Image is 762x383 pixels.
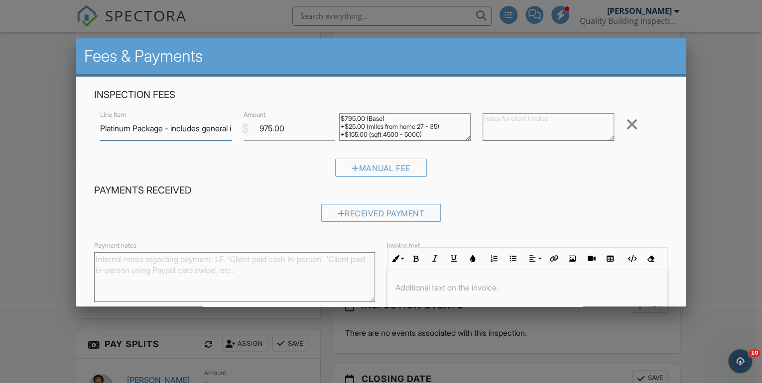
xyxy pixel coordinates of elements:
[321,204,441,222] div: Received Payment
[244,110,265,119] label: Amount
[525,249,544,268] button: Align
[425,249,444,268] button: Italic (Ctrl+I)
[582,249,601,268] button: Insert Video
[321,210,441,220] a: Received Payment
[84,46,678,66] h2: Fees & Payments
[94,184,668,197] h4: Payments Received
[406,249,425,268] button: Bold (Ctrl+B)
[335,159,427,177] div: Manual Fee
[601,249,620,268] button: Insert Table
[339,113,471,141] textarea: $795.00 (Base) +$25.00 (miles from home 27 - 35) +$155.00 (sqft 4500 - 5000)
[463,249,482,268] button: Colors
[563,249,582,268] button: Insert Image (Ctrl+P)
[444,249,463,268] button: Underline (Ctrl+U)
[94,89,668,101] h4: Inspection Fees
[335,165,427,175] a: Manual Fee
[622,249,641,268] button: Code View
[504,249,522,268] button: Unordered List
[749,349,760,357] span: 10
[485,249,504,268] button: Ordered List
[94,241,136,250] label: Payment notes
[544,249,563,268] button: Insert Link (Ctrl+K)
[387,241,420,250] label: Invoice text
[242,120,249,137] div: $
[387,249,406,268] button: Inline Style
[641,249,660,268] button: Clear Formatting
[728,349,752,373] iframe: Intercom live chat
[100,110,126,119] label: Line Item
